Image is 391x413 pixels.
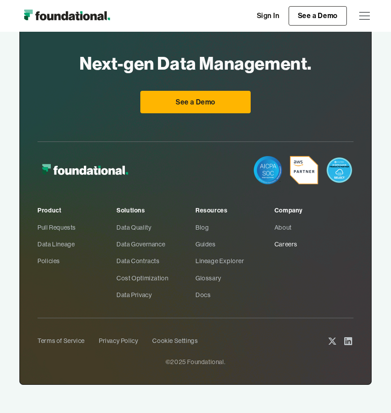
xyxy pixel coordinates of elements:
[195,236,274,253] a: Guides
[99,332,138,349] a: Privacy Policy
[117,253,195,269] a: Data Contracts
[274,205,353,215] div: Company
[248,7,289,25] a: Sign In
[152,332,198,349] a: Cookie Settings
[38,162,132,179] img: Foundational Logo White
[274,219,353,236] a: About
[165,357,226,367] div: ©2025 Foundational.
[195,219,274,236] a: Blog
[117,205,195,215] div: Solutions
[117,270,195,286] a: Cost Optimization
[254,156,282,184] img: SOC Badge
[347,371,391,413] iframe: Chat Widget
[38,332,85,349] a: Terms of Service
[195,270,274,286] a: Glossary
[38,219,117,236] a: Pull Requests
[19,7,114,25] img: Foundational Logo
[195,205,274,215] div: Resources
[354,5,372,26] div: menu
[117,286,195,303] a: Data Privacy
[289,6,347,26] a: See a Demo
[117,219,195,236] a: Data Quality
[38,236,117,253] a: Data Lineage
[195,286,274,303] a: Docs
[195,253,274,269] a: Lineage Explorer
[19,7,114,25] a: home
[117,236,195,253] a: Data Governance
[140,91,251,114] a: See a Demo
[79,50,312,77] h2: Next-gen Data Management.
[38,253,117,269] a: Policies
[38,205,117,215] div: Product
[274,236,353,253] a: Careers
